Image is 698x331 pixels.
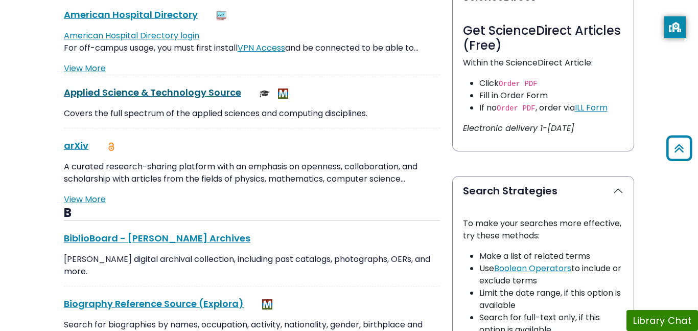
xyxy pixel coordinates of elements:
li: Limit the date range, if this option is available [479,287,623,312]
li: Make a list of related terms [479,250,623,262]
p: A curated research-sharing platform with an emphasis on openness, collaboration, and scholarship ... [64,161,440,185]
a: Boolean Operators [494,262,571,274]
a: Biography Reference Source (Explora) [64,297,244,310]
i: Electronic delivery 1-[DATE] [463,122,574,134]
img: MeL (Michigan electronic Library) [262,299,272,310]
a: arXiv [64,139,88,152]
a: American Hospital Directory [64,8,198,21]
li: Click [479,77,623,90]
a: VPN Access [238,42,285,54]
img: Statistics [216,11,226,21]
p: Covers the full spectrum of the applied sciences and computing disciplines. [64,107,440,120]
a: Back to Top [663,140,695,157]
li: If no , order via [479,102,623,114]
button: Library Chat [626,310,698,331]
p: Within the ScienceDirect Article: [463,57,623,69]
p: [PERSON_NAME] digital archival collection, including past catalogs, photographs, OERs, and more. [64,253,440,278]
li: Use to include or exclude terms [479,262,623,287]
a: ILL Form [575,102,608,114]
p: To make your searches more effective, try these methods: [463,217,623,242]
img: Open Access [107,142,116,152]
code: Order PDF [497,104,536,113]
a: American Hospital Directory login [64,30,199,41]
a: BiblioBoard - [PERSON_NAME] Archives [64,232,250,245]
img: Scholarly or Peer Reviewed [260,89,270,99]
li: Fill in Order Form [479,90,623,102]
button: Search Strategies [453,176,634,205]
a: Applied Science & Technology Source [64,86,241,99]
a: View More [64,193,106,205]
button: privacy banner [664,16,686,38]
code: Order PDF [499,80,538,88]
a: View More [64,62,106,74]
h3: B [64,206,440,221]
img: MeL (Michigan electronic Library) [278,89,288,99]
p: For off-campus usage, you must first install and be connected to be able to… [64,30,440,54]
h3: Get ScienceDirect Articles (Free) [463,24,623,53]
